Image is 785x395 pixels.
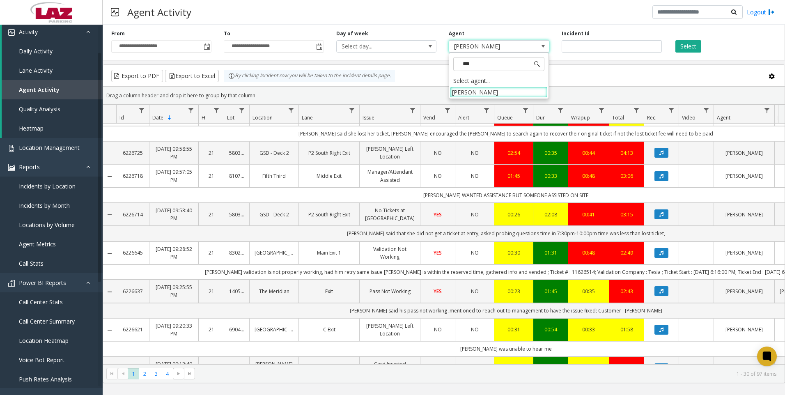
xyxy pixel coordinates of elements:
[19,240,56,248] span: Agent Metrics
[166,115,173,121] span: Sortable
[236,105,248,116] a: Lot Filter Menu
[442,105,453,116] a: Vend Filter Menu
[255,149,294,157] a: GSD - Deck 2
[363,114,374,121] span: Issue
[111,30,125,37] label: From
[228,73,235,79] img: infoIcon.svg
[675,40,701,53] button: Select
[337,41,416,52] span: Select day...
[255,249,294,257] a: [GEOGRAPHIC_DATA]
[8,145,15,152] img: 'icon'
[152,114,163,121] span: Date
[614,149,639,157] a: 04:13
[139,368,150,379] span: Page 2
[499,172,528,180] a: 01:45
[538,149,563,157] a: 00:35
[538,249,563,257] a: 01:31
[573,249,604,257] a: 00:48
[347,105,358,116] a: Lane Filter Menu
[19,144,80,152] span: Location Management
[701,105,712,116] a: Video Filter Menu
[365,287,415,295] a: Pass Not Working
[460,326,489,333] a: NO
[425,287,450,295] a: YES
[19,202,70,209] span: Incidents by Month
[165,70,219,82] button: Export to Excel
[499,249,528,257] a: 00:30
[151,368,162,379] span: Page 3
[614,249,639,257] a: 02:49
[19,163,40,171] span: Reports
[717,114,730,121] span: Agent
[211,105,222,116] a: H Filter Menu
[434,288,442,295] span: YES
[614,211,639,218] div: 03:15
[2,80,103,99] a: Agent Activity
[571,114,590,121] span: Wrapup
[614,172,639,180] div: 03:06
[103,211,116,218] a: Collapse Details
[103,88,785,103] div: Drag a column header and drop it here to group by that column
[229,287,244,295] a: 140577
[19,317,75,325] span: Call Center Summary
[154,360,193,376] a: [DATE] 09:12:49 PM
[154,245,193,261] a: [DATE] 09:28:52 PM
[562,30,590,37] label: Incident Id
[2,22,103,41] a: Activity
[365,322,415,338] a: [PERSON_NAME] Left Location
[434,211,442,218] span: YES
[304,287,354,295] a: Exit
[458,114,469,121] span: Alert
[175,370,182,377] span: Go to the next page
[154,322,193,338] a: [DATE] 09:20:33 PM
[304,172,354,180] a: Middle Exit
[407,105,418,116] a: Issue Filter Menu
[450,87,548,98] li: [PERSON_NAME]
[121,249,144,257] a: 6226645
[719,172,769,180] a: [PERSON_NAME]
[19,124,44,132] span: Heatmap
[19,67,53,74] span: Lane Activity
[762,105,773,116] a: Agent Filter Menu
[103,327,116,333] a: Collapse Details
[8,29,15,36] img: 'icon'
[538,326,563,333] div: 00:54
[425,149,450,157] a: NO
[154,145,193,161] a: [DATE] 09:58:55 PM
[204,211,219,218] a: 21
[173,368,184,379] span: Go to the next page
[162,368,173,379] span: Page 4
[19,86,60,94] span: Agent Activity
[449,30,464,37] label: Agent
[538,211,563,218] a: 02:08
[425,326,450,333] a: NO
[229,211,244,218] a: 580332
[538,172,563,180] a: 00:33
[614,287,639,295] a: 02:43
[434,326,442,333] span: NO
[499,326,528,333] a: 00:31
[425,211,450,218] a: YES
[434,249,442,256] span: YES
[202,114,205,121] span: H
[499,149,528,157] a: 02:54
[19,356,64,364] span: Voice Bot Report
[19,105,60,113] span: Quality Analysis
[119,114,124,121] span: Id
[536,114,545,121] span: Dur
[719,211,769,218] a: [PERSON_NAME]
[596,105,607,116] a: Wrapup Filter Menu
[573,149,604,157] div: 00:44
[460,249,489,257] a: NO
[204,326,219,333] a: 21
[747,8,775,16] a: Logout
[204,149,219,157] a: 21
[255,211,294,218] a: GSD - Deck 2
[121,287,144,295] a: 6226637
